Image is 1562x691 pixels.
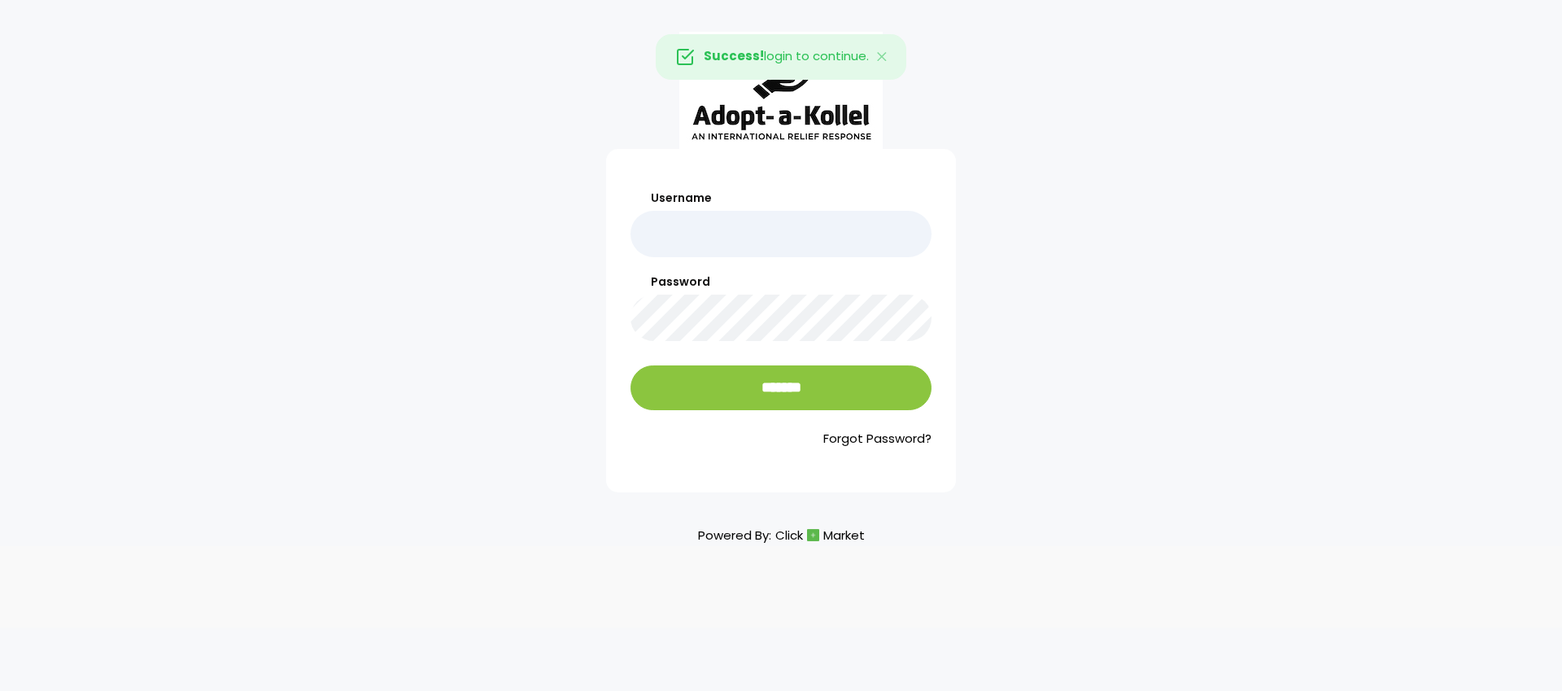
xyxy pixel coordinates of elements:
[630,190,932,207] label: Username
[704,48,764,65] strong: Success!
[859,35,906,79] button: Close
[656,34,906,80] div: login to continue.
[679,32,883,149] img: aak_logo_sm.jpeg
[630,273,932,291] label: Password
[630,430,932,448] a: Forgot Password?
[807,529,819,541] img: cm_icon.png
[775,524,865,546] a: ClickMarket
[698,524,865,546] p: Powered By:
